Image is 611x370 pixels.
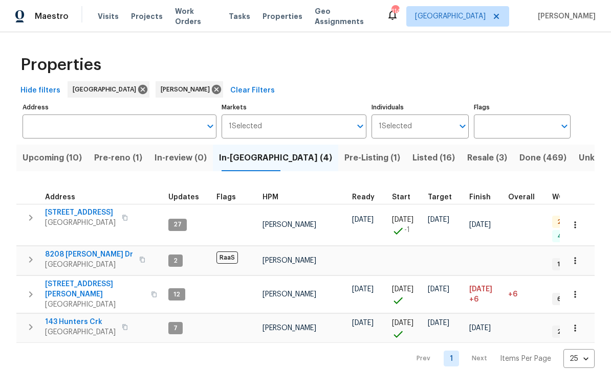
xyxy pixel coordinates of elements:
[203,119,217,133] button: Open
[20,84,60,97] span: Hide filters
[23,104,216,110] label: Address
[45,194,75,201] span: Address
[469,194,500,201] div: Projected renovation finish date
[391,6,399,16] div: 114
[45,327,116,337] span: [GEOGRAPHIC_DATA]
[428,216,449,223] span: [DATE]
[131,11,163,21] span: Projects
[98,11,119,21] span: Visits
[415,11,486,21] span: [GEOGRAPHIC_DATA]
[469,221,491,228] span: [DATE]
[557,119,572,133] button: Open
[73,84,140,95] span: [GEOGRAPHIC_DATA]
[219,151,332,165] span: In-[GEOGRAPHIC_DATA] (4)
[229,122,262,131] span: 1 Selected
[226,81,279,100] button: Clear Filters
[315,6,374,27] span: Geo Assignments
[229,13,250,20] span: Tasks
[388,204,424,246] td: Project started 1 days early
[553,328,578,336] span: 2 WIP
[168,194,199,201] span: Updates
[263,291,316,298] span: [PERSON_NAME]
[222,104,367,110] label: Markets
[508,291,517,298] span: +6
[352,194,375,201] span: Ready
[216,251,238,264] span: RaaS
[344,151,400,165] span: Pre-Listing (1)
[155,151,207,165] span: In-review (0)
[372,104,468,110] label: Individuals
[392,216,413,223] span: [DATE]
[508,194,544,201] div: Days past target finish date
[230,84,275,97] span: Clear Filters
[169,290,184,299] span: 12
[45,317,116,327] span: 143 Hunters Crk
[404,225,410,235] span: -1
[455,119,470,133] button: Open
[45,299,145,310] span: [GEOGRAPHIC_DATA]
[465,276,504,313] td: Scheduled to finish 6 day(s) late
[263,257,316,264] span: [PERSON_NAME]
[353,119,367,133] button: Open
[45,279,145,299] span: [STREET_ADDRESS][PERSON_NAME]
[428,319,449,327] span: [DATE]
[388,314,424,343] td: Project started on time
[352,286,374,293] span: [DATE]
[428,194,452,201] span: Target
[469,286,492,293] span: [DATE]
[392,319,413,327] span: [DATE]
[392,194,420,201] div: Actual renovation start date
[553,260,576,269] span: 1 WIP
[467,151,507,165] span: Resale (3)
[469,294,478,305] span: +6
[553,232,583,241] span: 4 Done
[508,194,535,201] span: Overall
[45,218,116,228] span: [GEOGRAPHIC_DATA]
[156,81,223,98] div: [PERSON_NAME]
[500,354,551,364] p: Items Per Page
[444,351,459,366] a: Goto page 1
[169,324,182,333] span: 7
[392,286,413,293] span: [DATE]
[352,216,374,223] span: [DATE]
[553,295,578,304] span: 6 WIP
[16,81,64,100] button: Hide filters
[175,6,216,27] span: Work Orders
[169,220,186,229] span: 27
[94,151,142,165] span: Pre-reno (1)
[263,325,316,332] span: [PERSON_NAME]
[469,325,491,332] span: [DATE]
[534,11,596,21] span: [PERSON_NAME]
[519,151,566,165] span: Done (469)
[388,276,424,313] td: Project started on time
[428,286,449,293] span: [DATE]
[263,194,278,201] span: HPM
[352,194,384,201] div: Earliest renovation start date (first business day after COE or Checkout)
[412,151,455,165] span: Listed (16)
[352,319,374,327] span: [DATE]
[504,276,548,313] td: 6 day(s) past target finish date
[552,194,608,201] span: WO Completion
[428,194,461,201] div: Target renovation project end date
[35,11,69,21] span: Maestro
[474,104,571,110] label: Flags
[161,84,214,95] span: [PERSON_NAME]
[45,260,133,270] span: [GEOGRAPHIC_DATA]
[169,257,182,265] span: 2
[23,151,82,165] span: Upcoming (10)
[20,60,101,70] span: Properties
[68,81,149,98] div: [GEOGRAPHIC_DATA]
[45,249,133,260] span: 8208 [PERSON_NAME] Dr
[553,218,577,226] span: 2 QC
[407,349,595,368] nav: Pagination Navigation
[379,122,412,131] span: 1 Selected
[216,194,236,201] span: Flags
[263,221,316,228] span: [PERSON_NAME]
[263,11,302,21] span: Properties
[392,194,410,201] span: Start
[45,207,116,218] span: [STREET_ADDRESS]
[469,194,491,201] span: Finish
